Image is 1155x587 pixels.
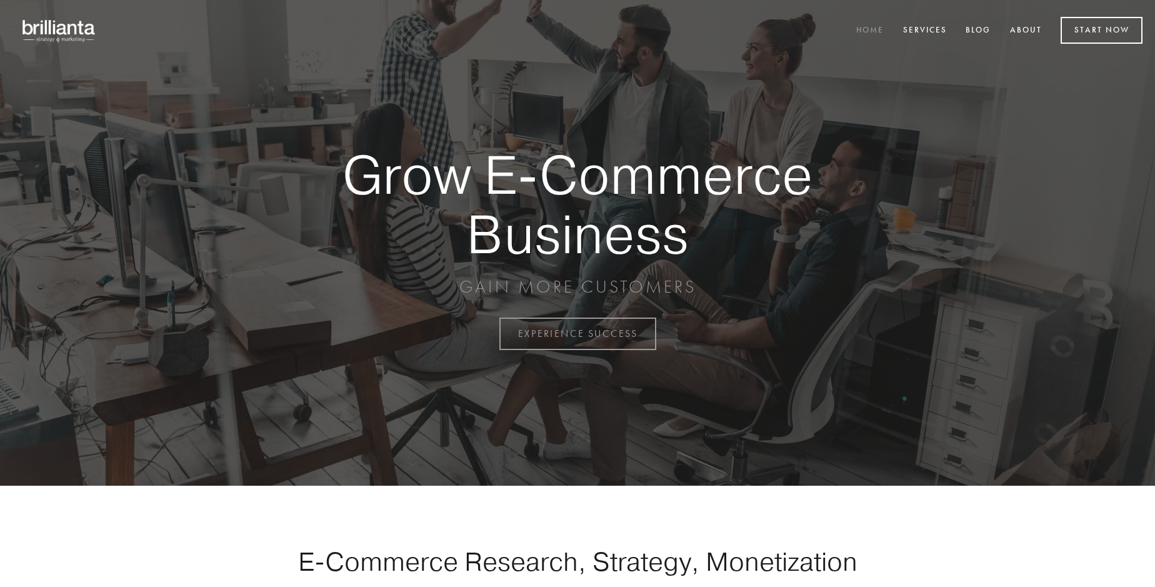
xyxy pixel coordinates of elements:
a: About [1002,21,1050,41]
a: Blog [957,21,999,41]
h1: E-Commerce Research, Strategy, Monetization [259,546,896,577]
a: Home [848,21,892,41]
a: Services [895,21,955,41]
img: brillianta - research, strategy, marketing [12,13,106,49]
p: GAIN MORE CUSTOMERS [299,276,856,298]
a: EXPERIENCE SUCCESS [499,318,656,350]
a: Start Now [1061,17,1142,44]
strong: Grow E-Commerce Business [299,145,856,263]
